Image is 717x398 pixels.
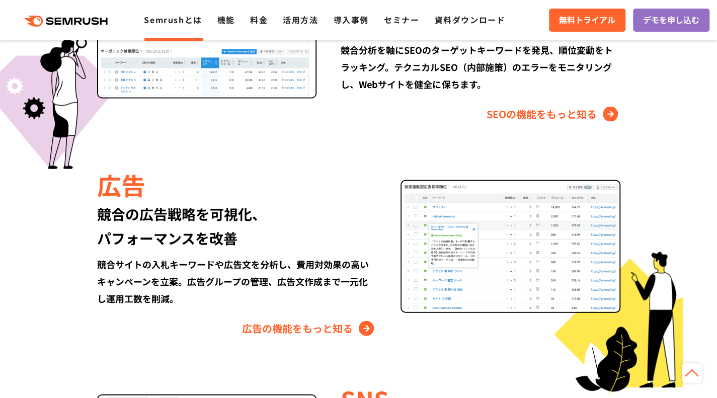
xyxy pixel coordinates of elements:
span: 無料トライアル [559,14,615,27]
a: 広告の機能をもっと知る [242,320,376,336]
a: 無料トライアル [549,9,625,32]
div: 競合の広告戦略を可視化、 パフォーマンスを改善 [97,201,376,250]
a: 導入事例 [334,14,369,26]
a: 活用方法 [283,14,318,26]
div: 広告 [97,167,376,201]
a: SEOの機能をもっと知る [487,106,620,122]
a: セミナー [384,14,419,26]
a: Semrushとは [144,14,202,26]
iframe: Help widget launcher [627,359,706,387]
a: デモを申し込む [633,9,709,32]
a: 機能 [217,14,235,26]
div: 競合分析を軸にSEOのターゲットキーワードを発見、順位変動をトラッキング。テクニカルSEO（内部施策）のエラーをモニタリングし、Webサイトを健全に保ちます。 [341,41,620,92]
a: 資料ダウンロード [434,14,505,26]
span: デモを申し込む [643,14,699,27]
a: 料金 [250,14,268,26]
div: 競合サイトの入札キーワードや広告文を分析し、費用対効果の高いキャンペーンを立案。広告グループの管理、広告文作成まで一元化し運用工数を削減。 [97,255,376,306]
